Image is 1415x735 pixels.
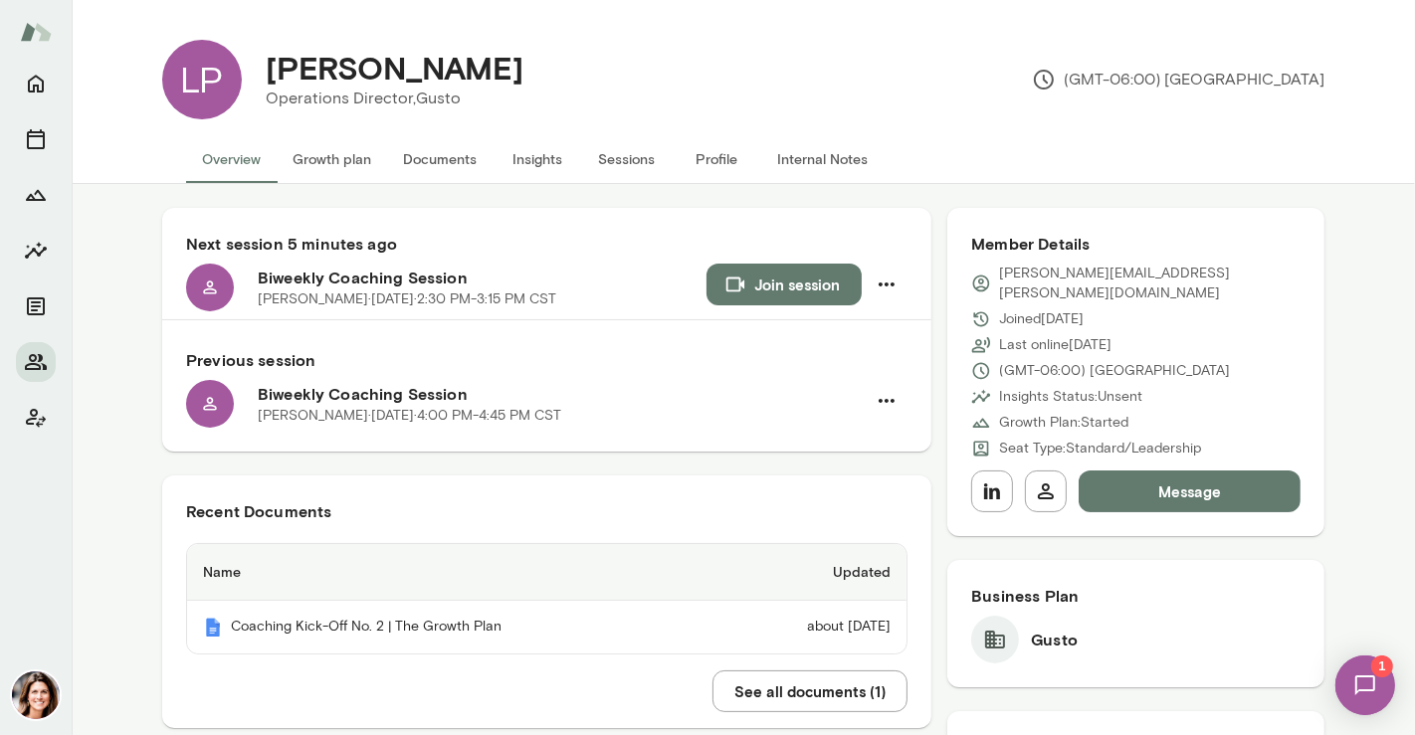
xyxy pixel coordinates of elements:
h6: Gusto [1031,628,1078,651]
h6: Previous session [186,348,908,372]
p: (GMT-06:00) [GEOGRAPHIC_DATA] [999,361,1230,381]
p: [PERSON_NAME][EMAIL_ADDRESS][PERSON_NAME][DOMAIN_NAME] [999,264,1301,303]
button: Members [16,342,56,382]
button: Message [1079,470,1301,512]
p: (GMT-06:00) [GEOGRAPHIC_DATA] [1032,68,1324,92]
button: Overview [186,135,277,183]
div: LP [162,40,242,119]
p: [PERSON_NAME] · [DATE] · 2:30 PM-3:15 PM CST [258,289,556,309]
p: Operations Director, Gusto [266,87,523,110]
p: Seat Type: Standard/Leadership [999,439,1201,459]
h6: Biweekly Coaching Session [258,266,707,289]
button: Growth Plan [16,175,56,215]
button: See all documents (1) [712,670,908,712]
h6: Recent Documents [186,499,908,523]
button: Documents [387,135,493,183]
th: Coaching Kick-Off No. 2 | The Growth Plan [187,601,720,653]
p: Last online [DATE] [999,335,1112,355]
h6: Business Plan [971,584,1301,608]
td: about [DATE] [720,601,907,653]
p: Joined [DATE] [999,309,1084,329]
button: Insights [493,135,582,183]
button: Documents [16,286,56,326]
img: Mento [203,618,223,638]
h6: Biweekly Coaching Session [258,382,866,406]
p: [PERSON_NAME] · [DATE] · 4:00 PM-4:45 PM CST [258,406,561,426]
th: Name [187,544,720,601]
button: Insights [16,231,56,271]
h4: [PERSON_NAME] [266,49,523,87]
h6: Next session 5 minutes ago [186,232,908,256]
th: Updated [720,544,907,601]
h6: Member Details [971,232,1301,256]
button: Sessions [582,135,672,183]
button: Profile [672,135,761,183]
img: Gwen Throckmorton [12,671,60,719]
p: Growth Plan: Started [999,413,1128,433]
button: Internal Notes [761,135,884,183]
button: Sessions [16,119,56,159]
img: Mento [20,13,52,51]
button: Join session [707,264,862,305]
button: Home [16,64,56,103]
button: Client app [16,398,56,438]
button: Growth plan [277,135,387,183]
p: Insights Status: Unsent [999,387,1142,407]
